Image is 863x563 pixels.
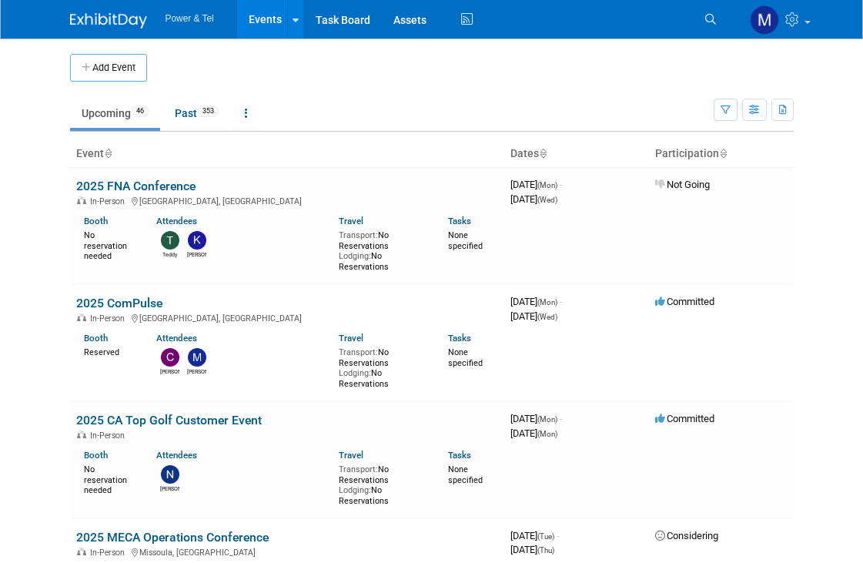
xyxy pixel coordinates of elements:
img: In-Person Event [77,431,86,438]
span: - [557,530,559,541]
span: (Mon) [537,430,557,438]
div: No Reservations No Reservations [339,344,425,390]
a: 2025 MECA Operations Conference [76,530,269,545]
span: Transport: [339,347,378,357]
a: Sort by Participation Type [719,147,727,159]
span: In-Person [90,313,129,323]
th: Participation [649,141,794,167]
a: Attendees [156,216,197,226]
div: Kevin Wilkes [187,250,206,259]
span: Power & Tel [166,13,214,24]
span: [DATE] [510,179,562,190]
span: (Wed) [537,196,557,204]
img: Kevin Wilkes [188,231,206,250]
span: (Mon) [537,181,557,189]
span: [DATE] [510,427,557,439]
span: [DATE] [510,530,559,541]
a: 2025 FNA Conference [76,179,196,193]
span: - [560,296,562,307]
span: [DATE] [510,296,562,307]
img: In-Person Event [77,548,86,555]
span: [DATE] [510,544,554,555]
span: (Wed) [537,313,557,321]
span: None specified [448,230,483,251]
span: Committed [655,413,714,424]
div: Reserved [84,344,134,358]
div: No reservation needed [84,461,134,496]
span: 353 [198,106,219,117]
span: Transport: [339,230,378,240]
a: 2025 ComPulse [76,296,162,310]
img: Nate Derbyshire [161,465,179,484]
span: None specified [448,347,483,368]
span: (Mon) [537,298,557,307]
span: - [560,413,562,424]
div: [GEOGRAPHIC_DATA], [GEOGRAPHIC_DATA] [76,311,498,323]
span: Considering [655,530,718,541]
a: Sort by Start Date [539,147,547,159]
span: In-Person [90,548,129,558]
span: [DATE] [510,413,562,424]
a: Attendees [156,450,197,461]
a: Upcoming46 [70,99,160,128]
th: Event [70,141,504,167]
a: Tasks [448,450,471,461]
div: Teddy Dye [160,250,179,259]
th: Dates [504,141,649,167]
div: No reservation needed [84,227,134,262]
img: Michael Mackeben [188,348,206,367]
div: No Reservations No Reservations [339,461,425,507]
img: Teddy Dye [161,231,179,250]
a: Booth [84,216,108,226]
button: Add Event [70,54,147,82]
span: Committed [655,296,714,307]
a: Attendees [156,333,197,343]
a: Sort by Event Name [104,147,112,159]
span: Transport: [339,464,378,474]
span: Lodging: [339,251,371,261]
a: Travel [339,333,363,343]
a: Tasks [448,333,471,343]
span: Not Going [655,179,710,190]
span: [DATE] [510,310,557,322]
span: [DATE] [510,193,557,205]
div: Michael Mackeben [187,367,206,376]
a: Booth [84,333,108,343]
div: Nate Derbyshire [160,484,179,493]
a: Past353 [163,99,230,128]
img: ExhibitDay [70,13,147,28]
span: None specified [448,464,483,485]
span: Lodging: [339,368,371,378]
img: In-Person Event [77,313,86,321]
div: Chris Noora [160,367,179,376]
a: Travel [339,450,363,461]
div: [GEOGRAPHIC_DATA], [GEOGRAPHIC_DATA] [76,194,498,206]
img: In-Person Event [77,196,86,204]
a: Tasks [448,216,471,226]
span: (Thu) [537,546,554,555]
a: Booth [84,450,108,461]
div: Missoula, [GEOGRAPHIC_DATA] [76,545,498,558]
img: Madalyn Bobbitt [750,5,779,35]
span: 46 [132,106,149,117]
img: Chris Noora [161,348,179,367]
span: Lodging: [339,485,371,495]
span: In-Person [90,196,129,206]
a: Travel [339,216,363,226]
div: No Reservations No Reservations [339,227,425,273]
span: (Tue) [537,532,554,541]
a: 2025 CA Top Golf Customer Event [76,413,262,427]
span: - [560,179,562,190]
span: In-Person [90,431,129,441]
span: (Mon) [537,415,557,424]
